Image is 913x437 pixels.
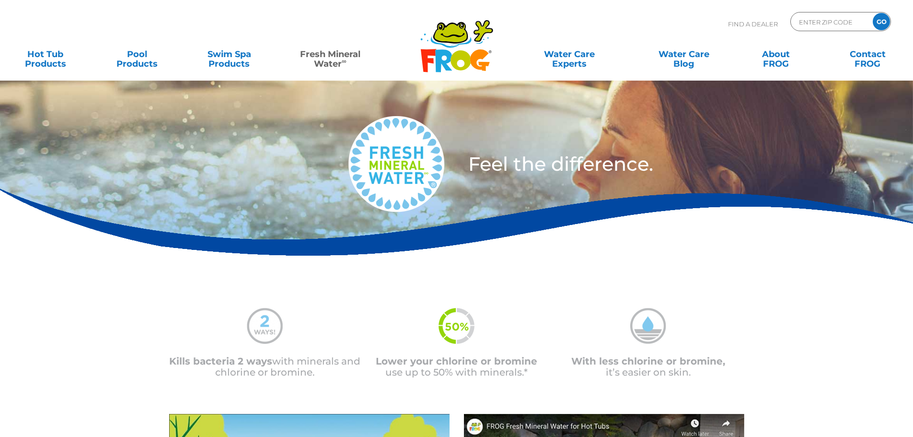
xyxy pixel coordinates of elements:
[10,45,81,64] a: Hot TubProducts
[285,45,375,64] a: Fresh MineralWater∞
[630,308,666,344] img: mineral-water-less-chlorine
[348,116,444,212] img: fresh-mineral-water-logo-medium
[553,356,744,378] p: it’s easier on skin.
[376,355,537,367] span: Lower your chlorine or bromine
[247,308,283,344] img: mineral-water-2-ways
[648,45,719,64] a: Water CareBlog
[361,356,553,378] p: use up to 50% with minerals.*
[728,12,778,36] p: Find A Dealer
[169,356,361,378] p: with minerals and chlorine or bromine.
[439,308,474,344] img: fmw-50percent-icon
[832,45,903,64] a: ContactFROG
[468,154,837,174] h3: Feel the difference.
[511,45,627,64] a: Water CareExperts
[740,45,811,64] a: AboutFROG
[194,45,265,64] a: Swim SpaProducts
[873,13,890,30] input: GO
[342,57,347,65] sup: ∞
[169,355,272,367] span: Kills bacteria 2 ways
[571,355,725,367] span: With less chlorine or bromine,
[102,45,173,64] a: PoolProducts
[798,15,863,29] input: Zip Code Form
